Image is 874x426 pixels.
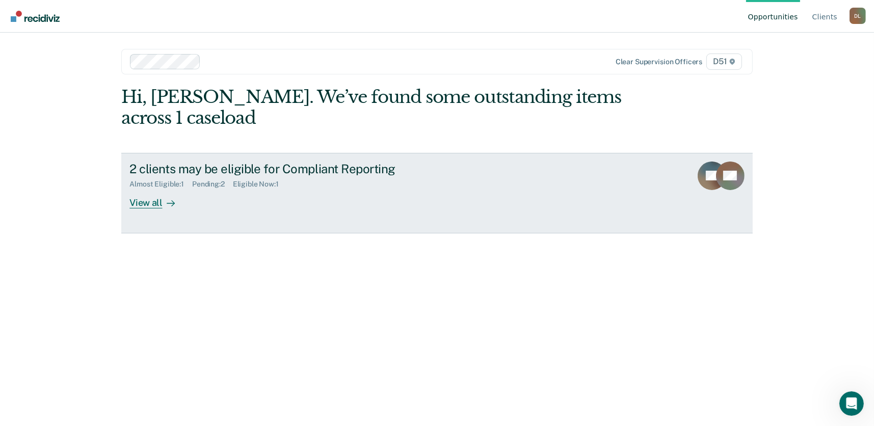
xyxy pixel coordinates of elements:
img: Recidiviz [11,11,60,22]
div: 2 clients may be eligible for Compliant Reporting [129,162,487,176]
div: Pending : 2 [192,180,233,189]
a: 2 clients may be eligible for Compliant ReportingAlmost Eligible:1Pending:2Eligible Now:1View all [121,153,752,233]
div: Almost Eligible : 1 [129,180,192,189]
div: D L [850,8,866,24]
span: D51 [706,54,741,70]
div: Hi, [PERSON_NAME]. We’ve found some outstanding items across 1 caseload [121,87,626,128]
div: Clear supervision officers [616,58,702,66]
div: View all [129,189,187,208]
iframe: Intercom live chat [839,391,864,416]
div: Eligible Now : 1 [233,180,287,189]
button: Profile dropdown button [850,8,866,24]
